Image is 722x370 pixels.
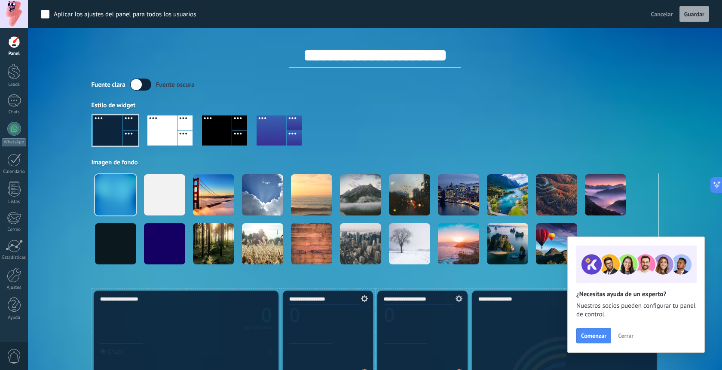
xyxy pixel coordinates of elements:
[92,158,659,167] div: Imagen de fondo
[614,329,637,342] button: Cerrar
[2,109,27,115] div: Chats
[92,81,125,89] div: Fuente clara
[2,138,26,146] div: WhatsApp
[684,11,704,17] span: Guardar
[576,302,696,319] span: Nuestros socios pueden configurar tu panel de control.
[156,81,195,89] div: Fuente oscura
[54,10,196,19] div: Aplicar los ajustes del panel para todos los usuarios
[679,6,709,22] button: Guardar
[576,328,611,343] button: Comenzar
[2,255,27,261] div: Estadísticas
[576,290,696,298] h2: ¿Necesitas ayuda de un experto?
[92,101,659,109] div: Estilo de widget
[2,227,27,233] div: Correo
[2,285,27,291] div: Ajustes
[2,51,27,57] div: Panel
[618,333,633,339] span: Cerrar
[648,8,676,21] button: Cancelar
[2,82,27,88] div: Leads
[2,199,27,205] div: Listas
[2,315,27,321] div: Ayuda
[651,10,673,18] span: Cancelar
[2,169,27,175] div: Calendario
[581,333,606,339] span: Comenzar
